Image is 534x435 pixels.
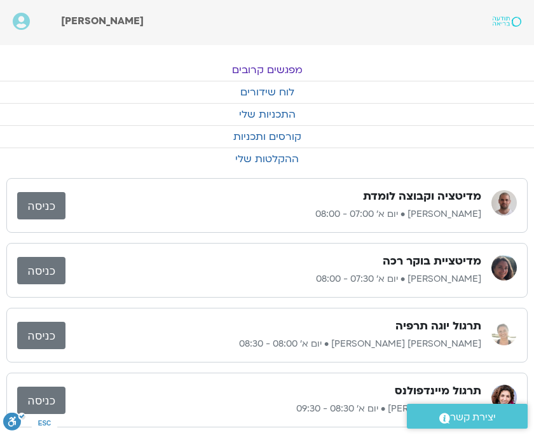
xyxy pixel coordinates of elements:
h3: תרגול מיינדפולנס [395,383,481,399]
a: כניסה [17,322,65,349]
span: [PERSON_NAME] [61,14,144,28]
p: אלה [PERSON_NAME] • יום א׳ 08:30 - 09:30 [65,401,481,417]
h3: מדיטציית בוקר רכה [383,254,481,269]
p: [PERSON_NAME] • יום א׳ 07:30 - 08:00 [65,272,481,287]
p: [PERSON_NAME] [PERSON_NAME] • יום א׳ 08:00 - 08:30 [65,336,481,352]
img: סיגל כהן [491,320,517,345]
h3: מדיטציה וקבוצה לומדת [363,189,481,204]
span: יצירת קשר [450,409,496,426]
a: כניסה [17,257,65,284]
img: קרן גל [491,255,517,280]
a: כניסה [17,192,65,219]
img: אלה טולנאי [491,385,517,410]
img: דקל קנטי [491,190,517,216]
p: [PERSON_NAME] • יום א׳ 07:00 - 08:00 [65,207,481,222]
a: כניסה [17,387,65,414]
a: יצירת קשר [407,404,528,429]
h3: תרגול יוגה תרפיה [395,319,481,334]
